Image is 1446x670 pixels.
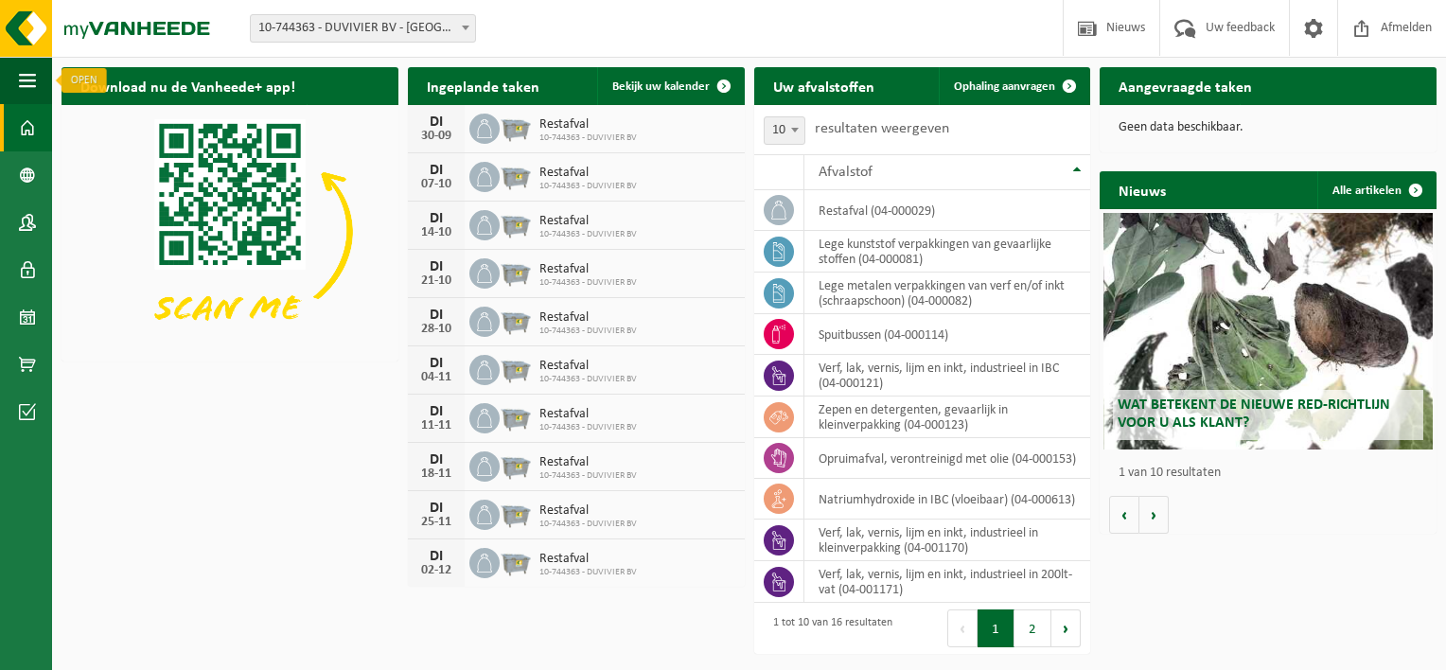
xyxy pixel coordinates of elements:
[417,178,455,191] div: 07-10
[1051,609,1081,647] button: Next
[417,163,455,178] div: DI
[417,549,455,564] div: DI
[500,352,532,384] img: WB-2500-GAL-GY-01
[539,552,637,567] span: Restafval
[1100,67,1271,104] h2: Aangevraagde taken
[500,256,532,288] img: WB-2500-GAL-GY-01
[1118,397,1390,431] span: Wat betekent de nieuwe RED-richtlijn voor u als klant?
[804,231,1090,273] td: lege kunststof verpakkingen van gevaarlijke stoffen (04-000081)
[612,80,710,93] span: Bekijk uw kalender
[500,545,532,577] img: WB-2500-GAL-GY-01
[417,308,455,323] div: DI
[417,371,455,384] div: 04-11
[539,422,637,433] span: 10-744363 - DUVIVIER BV
[539,503,637,519] span: Restafval
[539,132,637,144] span: 10-744363 - DUVIVIER BV
[1317,171,1435,209] a: Alle artikelen
[417,211,455,226] div: DI
[1119,467,1427,480] p: 1 van 10 resultaten
[539,166,637,181] span: Restafval
[947,609,978,647] button: Previous
[804,520,1090,561] td: verf, lak, vernis, lijm en inkt, industrieel in kleinverpakking (04-001170)
[819,165,873,180] span: Afvalstof
[417,323,455,336] div: 28-10
[804,397,1090,438] td: zepen en detergenten, gevaarlijk in kleinverpakking (04-000123)
[815,121,949,136] label: resultaten weergeven
[1119,121,1418,134] p: Geen data beschikbaar.
[804,479,1090,520] td: natriumhydroxide in IBC (vloeibaar) (04-000613)
[500,207,532,239] img: WB-2500-GAL-GY-01
[408,67,558,104] h2: Ingeplande taken
[417,467,455,481] div: 18-11
[417,130,455,143] div: 30-09
[417,356,455,371] div: DI
[539,277,637,289] span: 10-744363 - DUVIVIER BV
[417,452,455,467] div: DI
[500,497,532,529] img: WB-2500-GAL-GY-01
[539,374,637,385] span: 10-744363 - DUVIVIER BV
[1100,171,1185,208] h2: Nieuws
[804,314,1090,355] td: spuitbussen (04-000114)
[804,273,1090,314] td: lege metalen verpakkingen van verf en/of inkt (schraapschoon) (04-000082)
[417,274,455,288] div: 21-10
[417,404,455,419] div: DI
[1103,213,1434,450] a: Wat betekent de nieuwe RED-richtlijn voor u als klant?
[539,470,637,482] span: 10-744363 - DUVIVIER BV
[500,449,532,481] img: WB-2500-GAL-GY-01
[539,117,637,132] span: Restafval
[417,564,455,577] div: 02-12
[539,229,637,240] span: 10-744363 - DUVIVIER BV
[804,190,1090,231] td: restafval (04-000029)
[754,67,893,104] h2: Uw afvalstoffen
[539,181,637,192] span: 10-744363 - DUVIVIER BV
[417,259,455,274] div: DI
[1014,609,1051,647] button: 2
[804,438,1090,479] td: opruimafval, verontreinigd met olie (04-000153)
[765,117,804,144] span: 10
[539,326,637,337] span: 10-744363 - DUVIVIER BV
[539,567,637,578] span: 10-744363 - DUVIVIER BV
[417,115,455,130] div: DI
[804,355,1090,397] td: verf, lak, vernis, lijm en inkt, industrieel in IBC (04-000121)
[500,400,532,432] img: WB-2500-GAL-GY-01
[62,105,398,358] img: Download de VHEPlus App
[500,304,532,336] img: WB-2500-GAL-GY-01
[500,111,532,143] img: WB-2500-GAL-GY-01
[539,519,637,530] span: 10-744363 - DUVIVIER BV
[539,407,637,422] span: Restafval
[539,262,637,277] span: Restafval
[539,455,637,470] span: Restafval
[417,419,455,432] div: 11-11
[939,67,1088,105] a: Ophaling aanvragen
[1139,496,1169,534] button: Volgende
[251,15,475,42] span: 10-744363 - DUVIVIER BV - BRUGGE
[1109,496,1139,534] button: Vorige
[597,67,743,105] a: Bekijk uw kalender
[978,609,1014,647] button: 1
[62,67,314,104] h2: Download nu de Vanheede+ app!
[417,516,455,529] div: 25-11
[539,214,637,229] span: Restafval
[500,159,532,191] img: WB-2500-GAL-GY-01
[764,608,892,649] div: 1 tot 10 van 16 resultaten
[417,501,455,516] div: DI
[764,116,805,145] span: 10
[539,310,637,326] span: Restafval
[539,359,637,374] span: Restafval
[9,628,316,670] iframe: chat widget
[417,226,455,239] div: 14-10
[804,561,1090,603] td: verf, lak, vernis, lijm en inkt, industrieel in 200lt-vat (04-001171)
[954,80,1055,93] span: Ophaling aanvragen
[250,14,476,43] span: 10-744363 - DUVIVIER BV - BRUGGE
